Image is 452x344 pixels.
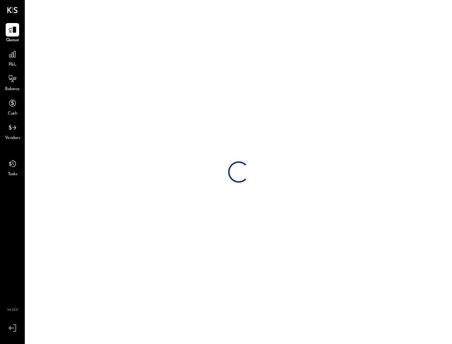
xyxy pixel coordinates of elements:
a: Vendors [0,121,24,142]
span: P&L [9,62,17,68]
span: Queue [6,37,19,44]
a: Cash [0,96,24,117]
span: Cash [8,111,17,117]
a: Queue [0,23,24,44]
a: Balance [0,72,24,93]
span: Tasks [8,171,17,178]
span: Vendors [5,135,20,142]
a: Tasks [0,157,24,178]
a: P&L [0,48,24,68]
span: Balance [5,86,20,93]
